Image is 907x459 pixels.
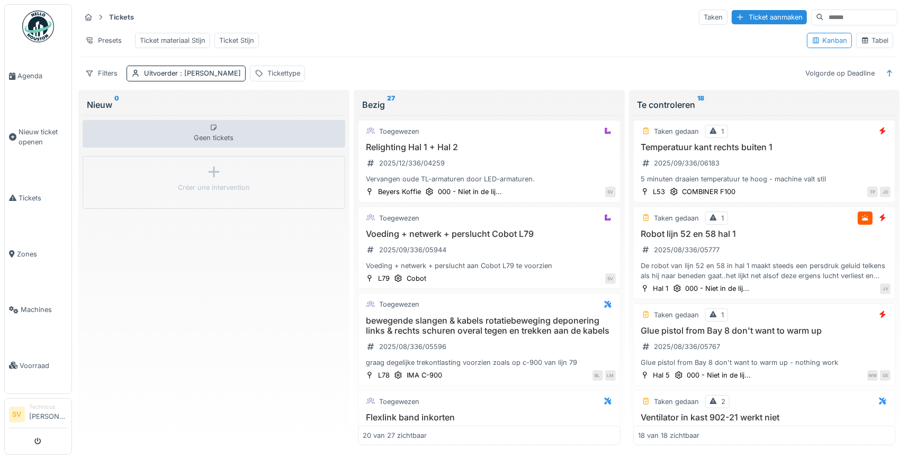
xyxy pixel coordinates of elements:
[605,273,616,284] div: SV
[638,430,699,440] div: 18 van 18 zichtbaar
[22,11,54,42] img: Badge_color-CXgf-gQk.svg
[80,33,127,48] div: Presets
[29,403,67,426] li: [PERSON_NAME]
[5,104,71,170] a: Nieuw ticket openen
[178,182,250,192] div: Créer une intervention
[114,98,119,111] sup: 0
[880,283,891,294] div: JV
[861,35,888,45] div: Tabel
[17,71,67,81] span: Agenda
[363,229,616,239] h3: Voeding + netwerk + perslucht Cobot L79
[637,98,892,111] div: Te controleren
[812,35,847,45] div: Kanban
[653,283,669,293] div: Hal 1
[654,126,699,136] div: Taken gedaan
[87,98,341,111] div: Nieuw
[105,12,138,22] strong: Tickets
[17,249,67,259] span: Zones
[722,310,724,320] div: 1
[144,68,241,78] div: Uitvoerder
[83,120,345,148] div: Geen tickets
[19,193,67,203] span: Tickets
[407,370,442,380] div: IMA C-900
[219,35,254,45] div: Ticket Stijn
[362,98,616,111] div: Bezig
[732,10,807,24] div: Ticket aanmaken
[379,342,446,352] div: 2025/08/336/05596
[638,261,891,281] div: De robot van lijn 52 en 58 in hal 1 maakt steeds een persdruk geluid telkens als hij naar beneden...
[638,326,891,336] h3: Glue pistol from Bay 8 don't want to warm up
[407,273,426,283] div: Cobot
[654,213,699,223] div: Taken gedaan
[363,412,616,423] h3: Flexlink band inkorten
[140,35,205,45] div: Ticket materiaal Stijn
[378,370,390,380] div: L78
[5,338,71,394] a: Voorraad
[638,229,891,239] h3: Robot lijn 52 en 58 hal 1
[654,342,721,352] div: 2025/08/336/05767
[5,226,71,282] a: Zones
[267,68,300,78] div: Tickettype
[653,187,666,197] div: L53
[592,370,603,381] div: BL
[654,245,720,255] div: 2025/08/336/05777
[80,66,122,81] div: Filters
[683,187,736,197] div: COMBINER F100
[801,66,879,81] div: Volgorde op Deadline
[653,370,670,380] div: Hal 5
[638,412,891,423] h3: Ventilator in kast 902-21 werkt niet
[722,397,726,407] div: 2
[699,10,728,25] div: Taken
[880,187,891,197] div: JD
[722,126,724,136] div: 1
[867,187,878,197] div: TP
[363,357,616,368] div: graag degelijke trekontlasting voorzien zoals op c-900 van lijn 79
[605,370,616,381] div: LM
[638,174,891,184] div: 5 minuten draaien temperatuur te hoog - machine valt stil
[9,403,67,428] a: SV Technicus[PERSON_NAME]
[363,142,616,152] h3: Relighting Hal 1 + Hal 2
[438,187,502,197] div: 000 - Niet in de lij...
[654,158,720,168] div: 2025/09/336/06183
[5,170,71,226] a: Tickets
[379,126,419,136] div: Toegewezen
[9,407,25,423] li: SV
[379,299,419,309] div: Toegewezen
[698,98,705,111] sup: 18
[638,142,891,152] h3: Temperatuur kant rechts buiten 1
[378,273,390,283] div: L79
[5,282,71,338] a: Machines
[21,305,67,315] span: Machines
[178,69,241,77] span: : [PERSON_NAME]
[379,245,446,255] div: 2025/09/336/05944
[379,158,445,168] div: 2025/12/336/04259
[867,370,878,381] div: WW
[638,357,891,368] div: Glue pistol from Bay 8 don't want to warm up - nothing work
[363,261,616,271] div: Voeding + netwerk + perslucht aan Cobot L79 te voorzien
[605,187,616,197] div: SV
[363,174,616,184] div: Vervangen oude TL-armaturen door LED-armaturen.
[363,316,616,336] h3: bewegende slangen & kabels rotatiebeweging deponering links & rechts schuren overal tegen en trek...
[379,397,419,407] div: Toegewezen
[654,397,699,407] div: Taken gedaan
[378,187,421,197] div: Beyers Koffie
[20,361,67,371] span: Voorraad
[722,213,724,223] div: 1
[387,98,395,111] sup: 27
[19,127,67,147] span: Nieuw ticket openen
[686,283,750,293] div: 000 - Niet in de lij...
[880,370,891,381] div: GE
[379,213,419,223] div: Toegewezen
[29,403,67,411] div: Technicus
[5,48,71,104] a: Agenda
[654,310,699,320] div: Taken gedaan
[363,430,427,440] div: 20 van 27 zichtbaar
[687,370,751,380] div: 000 - Niet in de lij...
